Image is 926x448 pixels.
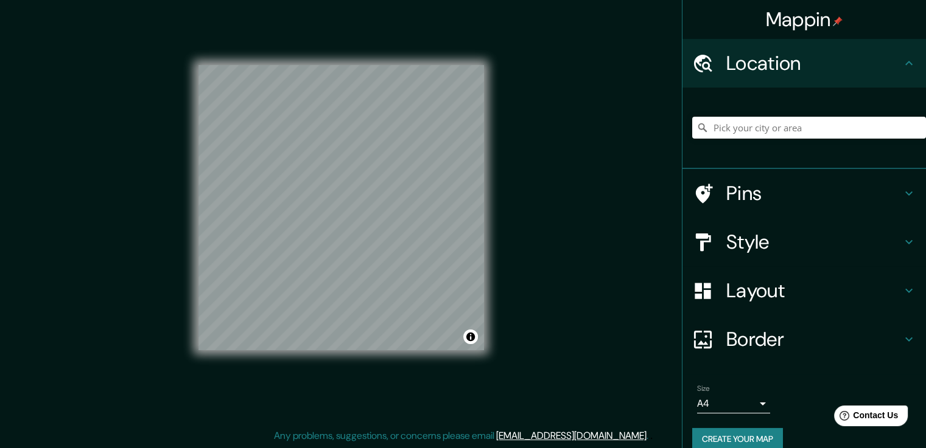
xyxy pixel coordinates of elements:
a: [EMAIL_ADDRESS][DOMAIN_NAME] [496,429,647,442]
div: . [650,429,653,443]
h4: Mappin [766,7,843,32]
div: Location [682,39,926,88]
button: Toggle attribution [463,329,478,344]
h4: Border [726,327,902,351]
div: Style [682,218,926,266]
h4: Location [726,51,902,75]
div: Pins [682,169,926,218]
h4: Style [726,230,902,254]
p: Any problems, suggestions, or concerns please email . [274,429,648,443]
div: Border [682,315,926,364]
label: Size [697,384,710,394]
canvas: Map [198,65,484,350]
h4: Pins [726,181,902,205]
div: . [648,429,650,443]
img: pin-icon.png [833,16,843,26]
div: A4 [697,394,770,413]
h4: Layout [726,278,902,303]
iframe: Help widget launcher [818,401,913,435]
div: Layout [682,266,926,315]
input: Pick your city or area [692,117,926,139]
